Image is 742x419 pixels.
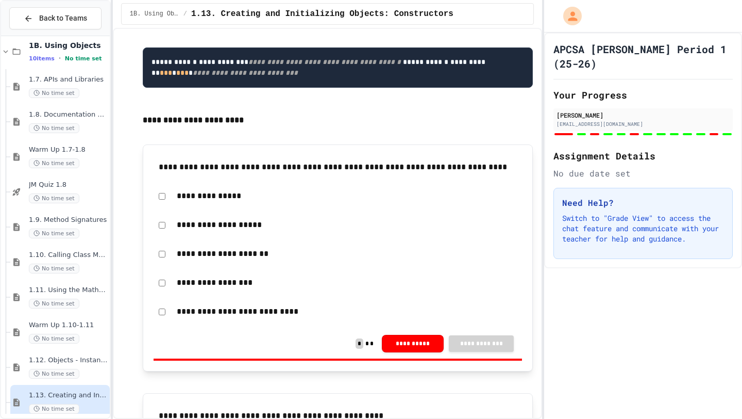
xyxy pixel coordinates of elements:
[9,7,102,29] button: Back to Teams
[29,286,108,295] span: 1.11. Using the Math Class
[29,334,79,344] span: No time set
[29,299,79,309] span: No time set
[556,120,730,128] div: [EMAIL_ADDRESS][DOMAIN_NAME]
[29,404,79,414] span: No time set
[553,167,733,180] div: No due date set
[29,391,108,400] span: 1.13. Creating and Initializing Objects: Constructors
[29,216,108,224] span: 1.9. Method Signatures
[29,251,108,260] span: 1.10. Calling Class Methods
[29,181,108,189] span: JM Quiz 1.8
[29,369,79,379] span: No time set
[130,10,179,18] span: 1B. Using Objects
[29,264,79,273] span: No time set
[29,158,79,168] span: No time set
[553,42,733,71] h1: APCSA [PERSON_NAME] Period 1 (25-26)
[562,213,724,244] p: Switch to "Grade View" to access the chat feature and communicate with your teacher for help and ...
[59,54,61,62] span: •
[29,41,108,50] span: 1B. Using Objects
[65,55,102,62] span: No time set
[39,13,87,24] span: Back to Teams
[29,146,108,154] span: Warm Up 1.7-1.8
[183,10,187,18] span: /
[29,75,108,84] span: 1.7. APIs and Libraries
[29,321,108,330] span: Warm Up 1.10-1.11
[29,356,108,365] span: 1.12. Objects - Instances of Classes
[191,8,453,20] span: 1.13. Creating and Initializing Objects: Constructors
[562,197,724,209] h3: Need Help?
[556,110,730,120] div: [PERSON_NAME]
[552,4,584,28] div: My Account
[29,123,79,133] span: No time set
[29,88,79,98] span: No time set
[29,229,79,238] span: No time set
[29,110,108,119] span: 1.8. Documentation with Comments and Preconditions
[29,55,55,62] span: 10 items
[29,194,79,203] span: No time set
[553,149,733,163] h2: Assignment Details
[553,88,733,102] h2: Your Progress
